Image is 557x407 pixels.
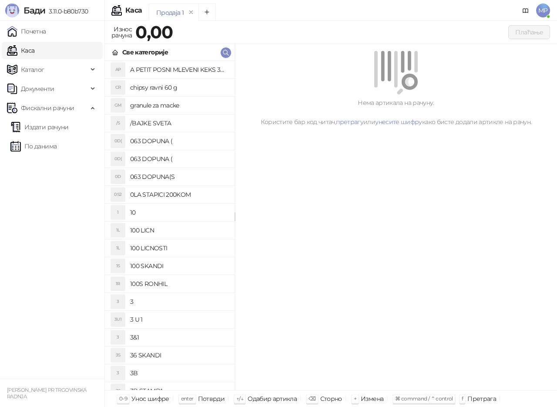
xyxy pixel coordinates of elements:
[111,63,125,77] div: AP
[536,3,550,17] span: MP
[462,395,463,402] span: f
[21,61,44,78] span: Каталог
[125,7,142,14] div: Каса
[130,313,228,326] h4: 3 U 1
[519,3,533,17] a: Документација
[111,205,125,219] div: 1
[7,23,46,40] a: Почетна
[111,188,125,202] div: 0S2
[130,81,228,94] h4: chipsy ravni 60 g
[130,116,228,130] h4: /BAJKE SVETA
[130,63,228,77] h4: A PETIT POSNI MLEVENI KEKS 300G
[130,366,228,380] h4: 3B
[156,8,184,17] div: Продаја 1
[110,24,134,41] div: Износ рачуна
[130,241,228,255] h4: 100 LICNOSTI
[130,170,228,184] h4: 063 DOPUNA(S
[111,366,125,380] div: 3
[320,393,342,404] div: Сторно
[23,5,45,16] span: Бади
[309,395,315,402] span: ⌫
[111,152,125,166] div: 0D(
[185,9,197,16] button: remove
[130,152,228,166] h4: 063 DOPUNA (
[111,295,125,309] div: 3
[130,330,228,344] h4: 3&1
[111,313,125,326] div: 3U1
[122,47,168,57] div: Све категорије
[130,223,228,237] h4: 100 LICN
[508,25,550,39] button: Плаћање
[336,118,363,126] a: претрагу
[111,259,125,273] div: 1S
[111,348,125,362] div: 3S
[130,134,228,148] h4: 063 DOPUNA (
[467,393,496,404] div: Претрага
[21,99,74,117] span: Фискални рачуни
[111,223,125,237] div: 1L
[111,98,125,112] div: GM
[111,170,125,184] div: 0D
[7,42,34,59] a: Каса
[45,7,88,15] span: 3.11.0-b80b730
[111,116,125,130] div: /S
[105,61,235,390] div: grid
[21,80,54,98] span: Документи
[111,330,125,344] div: 3
[119,395,127,402] span: 0-9
[111,134,125,148] div: 0D(
[130,295,228,309] h4: 3
[354,395,356,402] span: +
[198,3,216,21] button: Add tab
[130,259,228,273] h4: 100 SKANDI
[248,393,297,404] div: Одабир артикла
[10,138,57,155] a: По данима
[395,395,453,402] span: ⌘ command / ⌃ control
[111,384,125,398] div: 3S
[130,98,228,112] h4: granule za macke
[181,395,194,402] span: enter
[130,277,228,291] h4: 100S RONHIL
[361,393,383,404] div: Измена
[130,188,228,202] h4: 0LA STAPICI 200KOM
[111,241,125,255] div: 1L
[130,348,228,362] h4: 36 SKANDI
[198,393,225,404] div: Потврди
[375,118,422,126] a: унесите шифру
[111,81,125,94] div: CR
[130,205,228,219] h4: 10
[131,393,169,404] div: Унос шифре
[135,21,173,43] strong: 0,00
[7,387,87,400] small: [PERSON_NAME] PR TRGOVINSKA RADNJA
[130,384,228,398] h4: 3B STAMPA
[236,395,243,402] span: ↑/↓
[245,98,547,127] div: Нема артикала на рачуну. Користите бар код читач, или како бисте додали артикле на рачун.
[111,277,125,291] div: 1R
[5,3,19,17] img: Logo
[10,118,69,136] a: Издати рачуни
